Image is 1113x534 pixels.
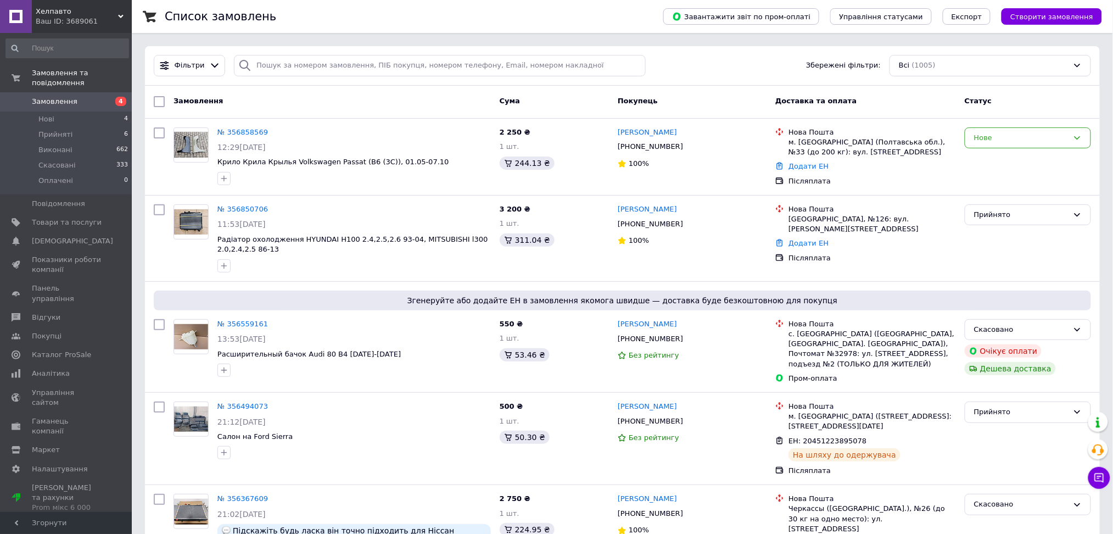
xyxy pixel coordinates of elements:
[775,97,857,105] span: Доставка та оплата
[32,236,113,246] span: [DEMOGRAPHIC_DATA]
[174,204,209,240] a: Фото товару
[788,374,956,383] div: Пром-оплата
[788,448,901,461] div: На шляху до одержувача
[618,494,677,504] a: [PERSON_NAME]
[629,351,679,359] span: Без рейтингу
[500,509,519,518] span: 1 шт.
[174,209,208,235] img: Фото товару
[500,157,555,170] div: 244.13 ₴
[116,160,128,170] span: 333
[174,407,208,432] img: Фото товару
[629,433,679,442] span: Без рейтингу
[788,504,956,534] div: Черкассы ([GEOGRAPHIC_DATA].), №26 (до 30 кг на одно место): ул. [STREET_ADDRESS]
[1088,467,1110,489] button: Чат з покупцем
[174,494,209,529] a: Фото товару
[500,402,523,410] span: 500 ₴
[500,431,550,444] div: 50.30 ₴
[788,253,956,263] div: Післяплата
[500,417,519,425] span: 1 шт.
[788,214,956,234] div: [GEOGRAPHIC_DATA], №126: вул. [PERSON_NAME][STREET_ADDRESS]
[115,97,126,106] span: 4
[974,324,1069,336] div: Скасовано
[788,466,956,476] div: Післяплата
[616,414,685,429] div: [PHONE_NUMBER]
[174,319,209,354] a: Фото товару
[788,437,866,445] span: ЕН: 20451223895078
[500,348,550,361] div: 53.46 ₴
[788,162,829,170] a: Додати ЕН
[788,411,956,431] div: м. [GEOGRAPHIC_DATA] ([STREET_ADDRESS]: [STREET_ADDRESS][DATE]
[217,350,401,358] a: Расширительный бачок Audi 80 B4 [DATE]-[DATE]
[839,13,923,21] span: Управління статусами
[974,499,1069,510] div: Скасовано
[788,137,956,157] div: м. [GEOGRAPHIC_DATA] (Полтавська обл.), №33 (до 200 кг): вул. [STREET_ADDRESS]
[32,388,102,408] span: Управління сайтом
[974,407,1069,418] div: Прийнято
[32,283,102,303] span: Панель управління
[663,8,819,25] button: Завантажити звіт по пром-оплаті
[618,97,658,105] span: Покупець
[217,510,266,519] span: 21:02[DATE]
[629,236,649,244] span: 100%
[124,176,128,186] span: 0
[36,7,118,16] span: Хелпавто
[1002,8,1102,25] button: Створити замовлення
[217,402,268,410] a: № 356494073
[500,233,555,247] div: 311.04 ₴
[38,160,76,170] span: Скасовані
[38,176,73,186] span: Оплачені
[165,10,276,23] h1: Список замовлень
[38,130,72,140] span: Прийняті
[32,255,102,275] span: Показники роботи компанії
[788,402,956,411] div: Нова Пошта
[788,494,956,504] div: Нова Пошта
[618,204,677,215] a: [PERSON_NAME]
[36,16,132,26] div: Ваш ID: 3689061
[217,418,266,426] span: 21:12[DATE]
[500,205,530,213] span: 3 200 ₴
[500,334,519,342] span: 1 шт.
[616,217,685,231] div: [PHONE_NUMBER]
[788,319,956,329] div: Нова Пошта
[175,60,205,71] span: Фільтри
[629,526,649,534] span: 100%
[1010,13,1093,21] span: Створити замовлення
[500,142,519,151] span: 1 шт.
[943,8,991,25] button: Експорт
[899,60,910,71] span: Всі
[32,199,85,209] span: Повідомлення
[174,132,208,158] img: Фото товару
[32,350,91,360] span: Каталог ProSale
[5,38,129,58] input: Пошук
[500,219,519,227] span: 1 шт.
[217,320,268,328] a: № 356559161
[974,132,1069,144] div: Нове
[618,319,677,330] a: [PERSON_NAME]
[32,218,102,227] span: Товари та послуги
[32,313,60,322] span: Відгуки
[32,483,102,513] span: [PERSON_NAME] та рахунки
[672,12,810,21] span: Завантажити звіт по пром-оплаті
[217,335,266,343] span: 13:53[DATE]
[788,239,829,247] a: Додати ЕН
[32,503,102,513] div: Prom мікс 6 000
[32,416,102,436] span: Гаманець компанії
[618,402,677,412] a: [PERSON_NAME]
[629,159,649,168] span: 100%
[174,97,223,105] span: Замовлення
[952,13,982,21] span: Експорт
[830,8,932,25] button: Управління статусами
[124,114,128,124] span: 4
[974,209,1069,221] div: Прийнято
[217,205,268,213] a: № 356850706
[788,176,956,186] div: Післяплата
[174,499,208,525] img: Фото товару
[217,432,293,441] span: Салон на Ford Sierra
[616,332,685,346] div: [PHONE_NUMBER]
[616,507,685,521] div: [PHONE_NUMBER]
[116,145,128,155] span: 662
[32,445,60,455] span: Маркет
[38,114,54,124] span: Нові
[38,145,72,155] span: Виконані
